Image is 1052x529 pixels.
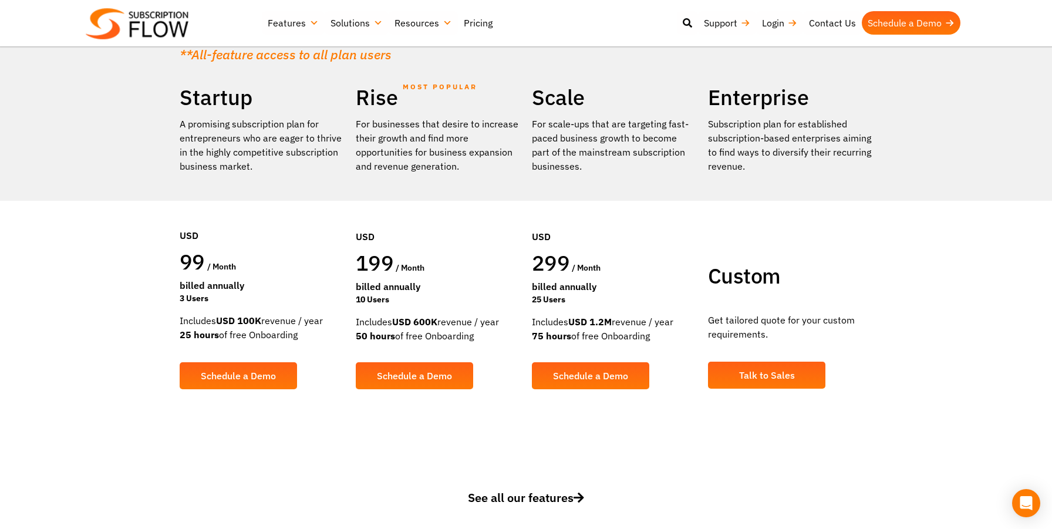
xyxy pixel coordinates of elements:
[180,292,344,305] div: 3 Users
[356,362,473,389] a: Schedule a Demo
[262,11,325,35] a: Features
[532,315,696,343] div: Includes revenue / year of free Onboarding
[389,11,458,35] a: Resources
[201,371,276,380] span: Schedule a Demo
[180,329,219,341] strong: 25 hours
[532,362,649,389] a: Schedule a Demo
[356,330,395,342] strong: 50 hours
[739,370,795,380] span: Talk to Sales
[180,84,344,111] h2: Startup
[392,316,437,328] strong: USD 600K
[803,11,862,35] a: Contact Us
[708,362,825,389] a: Talk to Sales
[356,249,393,277] span: 199
[708,84,872,111] h2: Enterprise
[553,371,628,380] span: Schedule a Demo
[532,84,696,111] h2: Scale
[180,278,344,292] div: Billed Annually
[572,262,601,273] span: / month
[180,362,297,389] a: Schedule a Demo
[568,316,612,328] strong: USD 1.2M
[862,11,960,35] a: Schedule a Demo
[216,315,261,326] strong: USD 100K
[356,194,520,250] div: USD
[708,313,872,341] p: Get tailored quote for your custom requirements.
[180,117,344,173] p: A promising subscription plan for entrepreneurs who are eager to thrive in the highly competitive...
[698,11,756,35] a: Support
[532,117,696,173] div: For scale-ups that are targeting fast-paced business growth to become part of the mainstream subs...
[207,261,236,272] span: / month
[180,489,872,524] a: See all our features
[396,262,424,273] span: / month
[180,193,344,248] div: USD
[532,279,696,294] div: Billed Annually
[356,84,520,111] h2: Rise
[377,371,452,380] span: Schedule a Demo
[532,330,571,342] strong: 75 hours
[756,11,803,35] a: Login
[708,262,780,289] span: Custom
[356,117,520,173] div: For businesses that desire to increase their growth and find more opportunities for business expa...
[356,279,520,294] div: Billed Annually
[356,294,520,306] div: 10 Users
[458,11,498,35] a: Pricing
[1012,489,1040,517] div: Open Intercom Messenger
[468,490,584,506] span: See all our features
[708,117,872,173] p: Subscription plan for established subscription-based enterprises aiming to find ways to diversify...
[86,8,188,39] img: Subscriptionflow
[403,73,477,100] span: MOST POPULAR
[180,248,205,275] span: 99
[180,314,344,342] div: Includes revenue / year of free Onboarding
[180,46,392,63] em: **All-feature access to all plan users
[532,249,569,277] span: 299
[325,11,389,35] a: Solutions
[532,194,696,250] div: USD
[356,315,520,343] div: Includes revenue / year of free Onboarding
[532,294,696,306] div: 25 Users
